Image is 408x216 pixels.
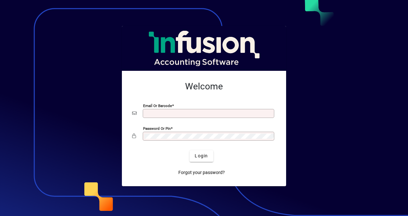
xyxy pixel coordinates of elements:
h2: Welcome [132,81,276,92]
a: Forgot your password? [176,167,227,179]
span: Forgot your password? [178,169,225,176]
button: Login [190,150,213,162]
span: Login [195,153,208,159]
mat-label: Password or Pin [143,126,171,130]
mat-label: Email or Barcode [143,103,172,108]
